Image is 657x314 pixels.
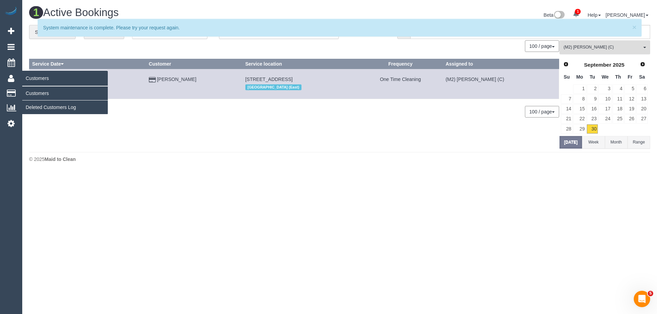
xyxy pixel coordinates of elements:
[638,60,647,69] a: Next
[573,124,586,134] a: 29
[640,62,645,67] span: Next
[443,69,559,99] td: Assigned to
[358,59,443,69] th: Frequency
[4,7,18,16] img: Automaid Logo
[632,23,636,31] span: ×
[245,77,293,82] span: [STREET_ADDRESS]
[561,94,572,104] a: 7
[573,84,586,94] a: 1
[605,136,628,149] button: Month
[636,94,648,104] a: 13
[443,59,559,69] th: Assigned to
[525,106,559,118] button: 100 / page
[22,86,108,100] a: Customers
[576,74,583,80] span: Monday
[636,114,648,124] a: 27
[29,69,146,99] td: Schedule date
[624,84,636,94] a: 5
[29,6,43,19] span: 1
[564,44,642,50] span: (M2) [PERSON_NAME] (C)
[582,136,605,149] button: Week
[648,291,653,296] span: 5
[245,84,301,90] span: [GEOGRAPHIC_DATA] (East)
[634,291,650,307] iframe: Intercom live chat
[613,94,624,104] a: 11
[563,62,569,67] span: Prev
[149,78,156,82] i: Credit Card Payment
[606,12,648,18] a: [PERSON_NAME]
[22,100,108,114] a: Deleted Customers Log
[598,114,611,124] a: 24
[561,124,572,134] a: 28
[598,104,611,113] a: 17
[598,94,611,104] a: 10
[613,114,624,124] a: 25
[613,104,624,113] a: 18
[146,69,242,99] td: Customer
[29,156,650,163] div: © 2025
[587,104,598,113] a: 16
[624,114,636,124] a: 26
[628,74,632,80] span: Friday
[157,77,196,82] a: [PERSON_NAME]
[559,40,650,51] ol: All Teams
[358,69,443,99] td: Frequency
[584,62,611,68] span: September
[615,74,621,80] span: Thursday
[575,9,581,14] span: 1
[587,114,598,124] a: 23
[525,40,559,52] button: 100 / page
[598,84,611,94] a: 3
[602,74,609,80] span: Wednesday
[632,24,636,31] button: Close
[569,7,583,22] a: 1
[590,74,595,80] span: Tuesday
[43,24,629,31] p: System maintenance is complete. Please try your request again.
[242,69,358,99] td: Service location
[561,114,572,124] a: 21
[559,40,650,54] button: (M2) [PERSON_NAME] (C)
[525,106,559,118] nav: Pagination navigation
[242,59,358,69] th: Service location
[525,40,559,52] nav: Pagination navigation
[613,84,624,94] a: 4
[564,74,570,80] span: Sunday
[561,104,572,113] a: 14
[573,94,586,104] a: 8
[559,136,582,149] button: [DATE]
[636,104,648,113] a: 20
[587,94,598,104] a: 9
[613,62,624,68] span: 2025
[44,156,76,162] strong: Maid to Clean
[624,94,636,104] a: 12
[628,136,650,149] button: Range
[588,12,601,18] a: Help
[573,114,586,124] a: 22
[29,7,335,18] h1: Active Bookings
[146,59,242,69] th: Customer
[561,60,571,69] a: Prev
[624,104,636,113] a: 19
[573,104,586,113] a: 15
[544,12,565,18] a: Beta
[22,86,108,114] ul: Customers
[29,59,146,69] th: Service Date
[587,84,598,94] a: 2
[22,70,108,86] span: Customers
[587,124,598,134] a: 30
[636,84,648,94] a: 6
[639,74,645,80] span: Saturday
[553,11,565,20] img: New interface
[245,83,355,92] div: Location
